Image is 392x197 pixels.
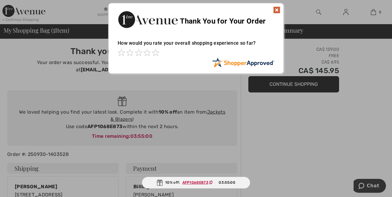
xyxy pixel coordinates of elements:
[182,180,208,185] ins: AFP1068E873
[13,4,26,10] span: Chat
[273,6,280,14] img: x
[118,34,274,57] div: How would you rate your overall shopping experience so far?
[142,177,250,189] div: 10% off:
[219,180,235,185] span: 03:55:00
[157,179,163,186] img: Gift.svg
[180,17,266,25] span: Thank You for Your Order
[118,9,178,30] img: Thank You for Your Order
